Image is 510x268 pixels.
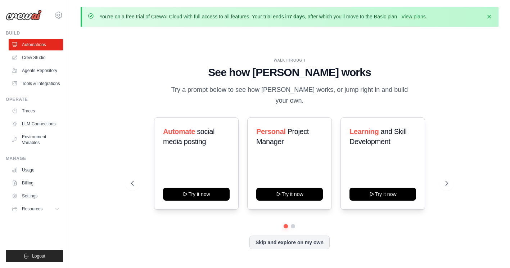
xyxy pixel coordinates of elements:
img: Logo [6,10,42,21]
button: Skip and explore on my own [249,236,330,249]
button: Logout [6,250,63,262]
font: Agents Repository [22,68,57,73]
div: Manage [6,156,63,161]
span: and Skill Development [349,128,406,146]
font: Tools & Integrations [22,81,60,86]
button: Try it now [163,188,230,201]
span: Project Manager [256,128,309,146]
span: Learning [349,128,379,135]
font: Crew Studio [22,55,45,61]
span: Automate [163,128,195,135]
strong: 7 days [289,14,305,19]
a: Traces [9,105,63,117]
font: Traces [22,108,35,114]
font: Try it now [188,191,210,198]
font: Try it now [281,191,303,198]
a: Billing [9,177,63,189]
span: Logout [32,253,45,259]
div: Operate [6,97,63,102]
span: Personal [256,128,285,135]
div: Build [6,30,63,36]
a: Environment Variables [9,131,63,148]
span: social media posting [163,128,215,146]
div: WALKTHROUGH [131,58,448,63]
a: Settings [9,190,63,202]
font: Automations [22,42,46,48]
h1: See how [PERSON_NAME] works [131,66,448,79]
font: You're on a free trial of CrewAI Cloud with full access to all features. Your trial ends in , aft... [99,14,427,19]
font: Try it now [375,191,396,198]
font: Settings [22,193,37,199]
a: LLM Connections [9,118,63,130]
a: Automations [9,39,63,50]
font: Billing [22,180,33,186]
span: Resources [22,206,42,212]
font: LLM Connections [22,121,55,127]
font: Usage [22,167,35,173]
a: Tools & Integrations [9,78,63,89]
button: Try it now [349,188,416,201]
a: Agents Repository [9,65,63,76]
a: Crew Studio [9,52,63,63]
font: Environment Variables [22,134,60,146]
a: View plans [401,14,425,19]
a: Usage [9,164,63,176]
button: Try it now [256,188,323,201]
p: Try a prompt below to see how [PERSON_NAME] works, or jump right in and build your own. [168,85,410,106]
button: Resources [9,203,63,215]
